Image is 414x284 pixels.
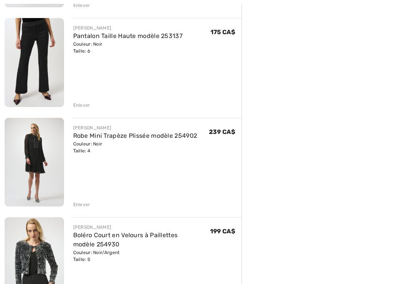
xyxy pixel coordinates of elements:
[209,129,235,136] span: 239 CA$
[73,125,197,132] div: [PERSON_NAME]
[73,232,178,248] a: Boléro Court en Velours à Paillettes modèle 254930
[73,132,197,140] a: Robe Mini Trapèze Plissée modèle 254902
[73,141,197,155] div: Couleur: Noir Taille: 4
[73,25,183,32] div: [PERSON_NAME]
[73,201,90,208] div: Enlever
[210,29,235,36] span: 175 CA$
[73,41,183,55] div: Couleur: Noir Taille: 6
[5,18,64,107] img: Pantalon Taille Haute modèle 253137
[73,224,210,231] div: [PERSON_NAME]
[5,118,64,207] img: Robe Mini Trapèze Plissée modèle 254902
[73,33,183,40] a: Pantalon Taille Haute modèle 253137
[210,228,235,235] span: 199 CA$
[73,2,90,9] div: Enlever
[73,102,90,109] div: Enlever
[73,249,210,263] div: Couleur: Noir/Argent Taille: S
